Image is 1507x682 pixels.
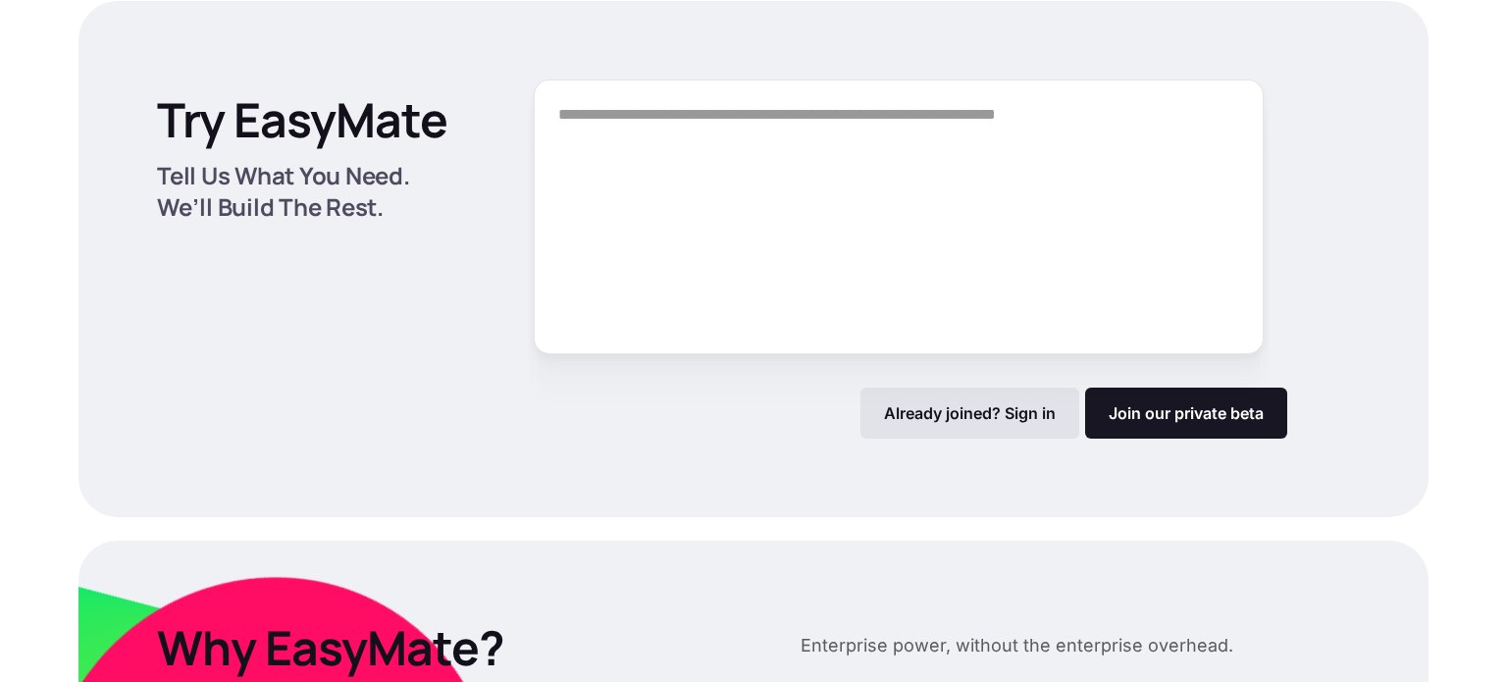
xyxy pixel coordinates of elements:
[884,403,1056,423] p: Already joined? Sign in
[534,79,1287,439] form: Form
[860,388,1079,439] a: Already joined? Sign in
[157,619,738,676] p: Why EasyMate?
[157,91,447,148] p: Try EasyMate
[801,631,1233,660] p: Enterprise power, without the enterprise overhead.
[1085,388,1287,439] a: Join our private beta
[157,160,469,223] p: Tell Us What You Need. We’ll Build The Rest.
